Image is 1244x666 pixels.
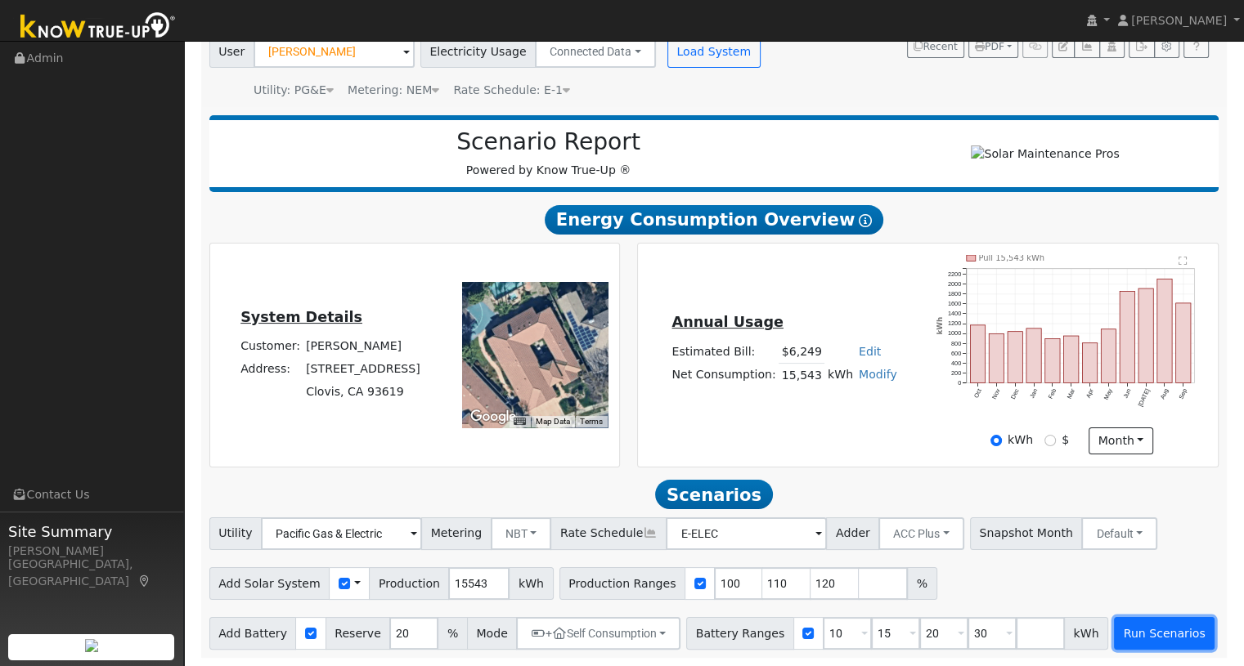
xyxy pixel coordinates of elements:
[990,435,1002,446] input: kWh
[948,329,961,337] text: 1000
[369,567,449,600] span: Production
[509,567,553,600] span: kWh
[1114,617,1215,650] button: Run Scenarios
[907,35,964,58] button: Recent
[1183,35,1209,58] a: Help Link
[209,517,263,550] span: Utility
[420,35,536,68] span: Electricity Usage
[559,567,685,600] span: Production Ranges
[948,310,961,317] text: 1400
[948,300,961,307] text: 1600
[971,145,1119,163] img: Solar Maintenance Pros
[1062,431,1069,449] label: $
[491,517,552,550] button: NBT
[348,82,439,99] div: Metering: NEM
[878,517,964,550] button: ACC Plus
[824,364,856,387] td: kWh
[951,350,961,357] text: 600
[667,35,761,68] button: Load System
[438,617,467,650] span: %
[238,358,303,381] td: Address:
[1176,303,1191,383] rect: onclick=""
[1089,427,1153,455] button: month
[1045,338,1060,382] rect: onclick=""
[1064,336,1079,383] rect: onclick=""
[948,280,961,288] text: 2000
[137,574,152,588] a: Map
[1138,288,1153,383] rect: onclick=""
[666,517,827,550] input: Select a Rate Schedule
[951,369,961,377] text: 200
[303,358,424,381] td: [STREET_ADDRESS]
[1083,343,1098,383] rect: onclick=""
[1081,517,1157,550] button: Default
[859,214,872,227] i: Show Help
[979,253,1045,262] text: Pull 15,543 kWh
[1008,431,1033,449] label: kWh
[669,364,779,387] td: Net Consumption:
[1074,35,1099,58] button: Multi-Series Graph
[972,387,983,399] text: Oct
[467,617,517,650] span: Mode
[970,325,985,383] rect: onclick=""
[8,543,175,560] div: [PERSON_NAME]
[948,320,961,327] text: 1200
[859,345,881,358] a: Edit
[261,517,422,550] input: Select a Utility
[1137,387,1152,408] text: [DATE]
[1099,35,1125,58] button: Login As
[514,416,525,427] button: Keyboard shortcuts
[826,517,879,550] span: Adder
[1085,387,1095,400] text: Apr
[1178,387,1189,400] text: Sep
[466,406,520,427] a: Open this area in Google Maps (opens a new window)
[948,290,961,297] text: 1800
[1026,329,1041,383] rect: onclick=""
[421,517,492,550] span: Metering
[209,617,297,650] span: Add Battery
[859,368,897,381] a: Modify
[1101,329,1116,383] rect: onclick=""
[580,417,603,426] a: Terms (opens in new tab)
[453,83,570,96] span: Alias: HE1
[686,617,794,650] span: Battery Ranges
[303,381,424,404] td: Clovis, CA 93619
[8,521,175,543] span: Site Summary
[1044,435,1056,446] input: $
[1028,387,1039,400] text: Jan
[545,205,883,235] span: Energy Consumption Overview
[12,9,184,46] img: Know True-Up
[1131,14,1227,27] span: [PERSON_NAME]
[326,617,391,650] span: Reserve
[671,314,783,330] u: Annual Usage
[1157,279,1172,382] rect: onclick=""
[951,360,961,367] text: 400
[226,128,871,156] h2: Scenario Report
[209,567,330,600] span: Add Solar System
[535,35,656,68] button: Connected Data
[550,517,667,550] span: Rate Schedule
[1103,387,1114,401] text: May
[975,41,1004,52] span: PDF
[958,379,961,387] text: 0
[669,340,779,364] td: Estimated Bill:
[254,35,415,68] input: Select a User
[1047,387,1058,400] text: Feb
[240,309,362,325] u: System Details
[1122,387,1133,400] text: Jun
[516,617,680,650] button: +Self Consumption
[907,567,936,600] span: %
[936,317,945,335] text: kWh
[970,517,1083,550] span: Snapshot Month
[990,387,1002,400] text: Nov
[1009,387,1021,400] text: Dec
[209,35,254,68] span: User
[1052,35,1075,58] button: Edit User
[85,639,98,652] img: retrieve
[1066,387,1077,400] text: Mar
[779,364,824,387] td: 15,543
[1064,617,1108,650] span: kWh
[1179,256,1188,266] text: 
[1154,35,1179,58] button: Settings
[948,270,961,278] text: 2200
